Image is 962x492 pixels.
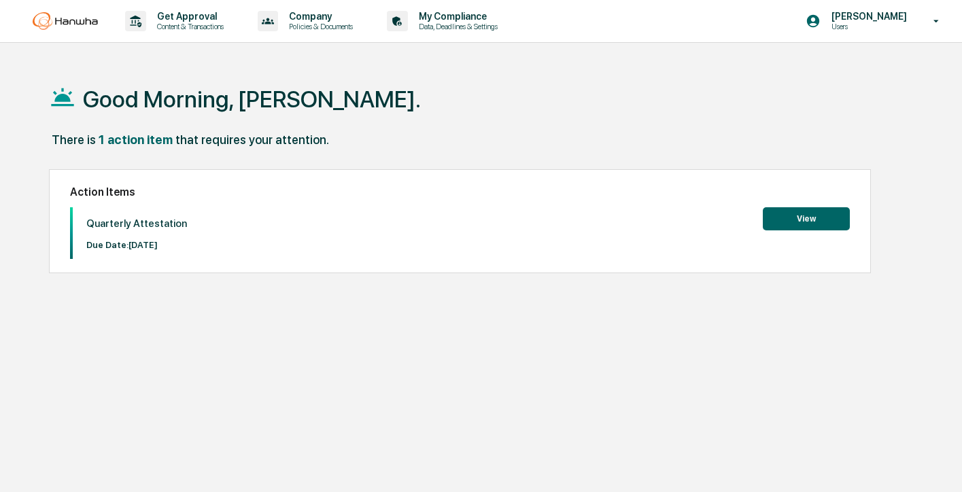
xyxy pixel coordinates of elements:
p: Users [821,22,914,31]
p: Get Approval [146,11,230,22]
p: Company [278,11,360,22]
a: View [763,211,850,224]
h1: Good Morning, [PERSON_NAME]. [83,86,421,113]
div: There is [52,133,96,147]
div: 1 action item [99,133,173,147]
img: logo [33,12,98,30]
p: Quarterly Attestation [86,217,187,230]
p: Content & Transactions [146,22,230,31]
h2: Action Items [70,186,849,198]
p: [PERSON_NAME] [821,11,914,22]
p: My Compliance [408,11,504,22]
div: that requires your attention. [175,133,329,147]
p: Due Date: [DATE] [86,240,187,250]
p: Data, Deadlines & Settings [408,22,504,31]
p: Policies & Documents [278,22,360,31]
button: View [763,207,850,230]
